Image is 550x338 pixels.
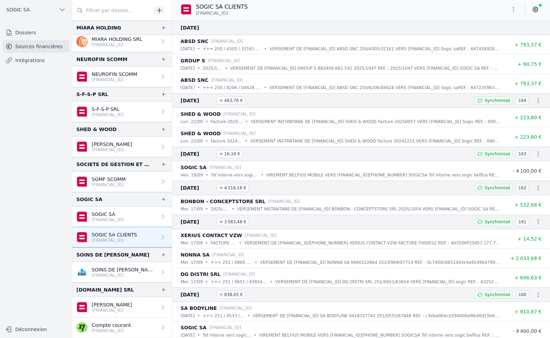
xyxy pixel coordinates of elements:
p: mer. 17/09 [181,206,203,213]
p: [FINANCIAL_ID] [220,305,252,312]
span: [DATE] [181,218,214,226]
img: belfius-1.png [181,4,192,15]
div: • [206,172,208,179]
p: ven. 19/09 [181,172,203,179]
span: + 223,80 € [514,115,542,120]
p: SHED & WOOD [181,129,221,138]
p: VIREMENT BELFIUS MOBILE VERS [FINANCIAL_ID][PHONE_NUMBER] SOGICSA Tsf interne vers sogic belfius ... [266,172,500,179]
p: mer. 17/09 [181,240,203,246]
p: [DATE] [181,45,195,52]
span: + 696,63 € [514,275,542,280]
p: XERIUS CONTACT VZW [181,231,242,240]
p: 2025/1054 [211,206,229,213]
a: NEUROFIN SCOMM [FINANCIAL_ID] [72,67,172,87]
span: 163 [516,150,529,158]
p: Compte courant [92,322,131,329]
p: +++ 250 / 4305 / 32161 +++ [203,45,261,52]
div: NEUROFIN SCOMM [76,55,127,63]
p: [FINANCIAL_ID] [211,38,243,45]
div: • [198,312,200,319]
img: belfius-1.png [76,232,87,243]
div: • [206,240,208,246]
p: Tsf interne vers sogic belfius [211,172,258,179]
p: [FINANCIAL_ID] [92,272,157,278]
a: SOINS DE [PERSON_NAME] SRL [FINANCIAL_ID] [72,262,172,283]
div: • [232,206,234,213]
span: [DATE] [181,184,214,192]
p: VERSEMENT DE [FINANCIAL_ID] SA BODYLINE 0418327742 251/0533/67848 REF. : c3eba064c2d34008af8b40d1... [253,312,500,319]
div: • [198,45,200,52]
a: Intégrations [3,54,69,67]
span: 160 [516,291,529,299]
img: belfius-1.png [76,302,87,313]
p: SOGIC SA [181,163,207,172]
p: SGMF SCOMM [92,176,126,183]
p: SOINS DE [PERSON_NAME] SRL [92,266,157,273]
div: • [255,259,257,266]
button: SOGIC SA [3,4,69,15]
div: SOGIC SA [76,195,102,203]
p: [FINANCIAL_ID] [92,147,132,153]
button: Déconnexion [3,324,69,335]
span: + 14,52 € [517,236,542,242]
p: mer. 17/09 [181,278,203,285]
p: NONNA SA [181,251,210,259]
div: • [206,118,208,125]
p: VERSEMENT INSTANTANE DE [FINANCIAL_ID] BONBON - CONCEPTSTORE SRL 2025/1054 VERS [FINANCIAL_ID] SO... [237,206,500,213]
span: + 16,16 € [217,150,243,158]
span: + 3 583,48 € [217,218,249,226]
span: - 9 400,00 € [512,328,542,334]
div: • [261,172,264,179]
a: Dossiers [3,26,69,39]
p: [FINANCIAL_ID] [224,130,256,137]
span: [DATE] [181,291,214,299]
div: SHED & WOOD [76,125,117,133]
span: + 463,76 € [217,96,245,105]
span: - 4 100,00 € [512,168,542,174]
span: Synchronisé [485,292,510,297]
span: Synchronisé [485,151,510,157]
img: belfius-1.png [76,71,87,82]
a: SGMF SCOMM [FINANCIAL_ID] [72,172,172,192]
div: • [239,240,241,246]
a: SOGIC SA [FINANCIAL_ID] [72,207,172,227]
span: + 2 033,68 € [510,255,542,261]
p: mer. 17/09 [181,259,203,266]
p: +++ 250 / 8206 / 04628 +++ [203,84,261,91]
p: [FINANCIAL_ID] [92,237,137,243]
p: [FINANCIAL_ID] [245,232,277,239]
p: +++ 251 / 0533 / 67848 +++ [203,312,245,319]
a: MIARA HOLDING SRL [FINANCIAL_ID] [72,32,172,52]
p: [FINANCIAL_ID] [92,182,126,188]
p: facture 20241215 [211,138,242,145]
div: • [245,138,248,145]
p: VERSEMENT DE [FINANCIAL_ID] ABSD SNC 250/4305/32161 VERS [FINANCIAL_ID] Sogic saREF. : 647458928 ... [269,45,500,52]
p: FACTURE F000012 [211,240,236,246]
p: [PERSON_NAME] [92,301,132,308]
p: 2025/1047 [203,65,222,72]
p: VERSEMENT DE [FINANCIAL_ID] ABSD SNC 250/8206/04628 VERS [FINANCIAL_ID] Sogic saREF. : 647235963 ... [269,84,500,91]
p: lun. 22/09 [181,118,203,125]
span: + 793,37 € [514,81,542,86]
p: +++ 251 / 0651 / 63654 +++ [211,278,267,285]
input: Filtrer par dossier... [72,4,151,17]
div: SOINS DE [PERSON_NAME] [76,251,149,259]
p: ABSD SNC [181,76,208,84]
p: VERSEMENT INSTANTANE DE [FINANCIAL_ID] SHED & WOOD Facture 20250057 VERS [FINANCIAL_ID] Sogic REF... [251,118,500,125]
p: S-F-S-P SRL [92,106,124,113]
a: [PERSON_NAME] [FINANCIAL_ID] [72,137,172,157]
p: [FINANCIAL_ID] [211,77,243,84]
span: 164 [516,96,529,105]
p: GROUP S [181,57,205,65]
span: + 810,87 € [514,309,542,314]
img: wise.png [76,322,87,333]
p: SOGIC SA CLIENTS [92,231,137,238]
p: VERSEMENT DE [FINANCIAL_ID] GROUP S BE0456.681.542 2025/1047 REF. : 2025/1047 VERS [FINANCIAL_ID]... [230,65,500,72]
p: NEUROFIN SCOMM [92,71,137,78]
div: • [206,278,208,285]
p: [FINANCIAL_ID] [92,328,131,333]
div: SOCIETE DE GESTION ET DE MOYENS POUR FIDUCIAIRES SCS [76,160,150,168]
img: belfius-1.png [76,176,87,187]
a: S-F-S-P SRL [FINANCIAL_ID] [72,102,172,122]
p: lun. 22/09 [181,138,203,145]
